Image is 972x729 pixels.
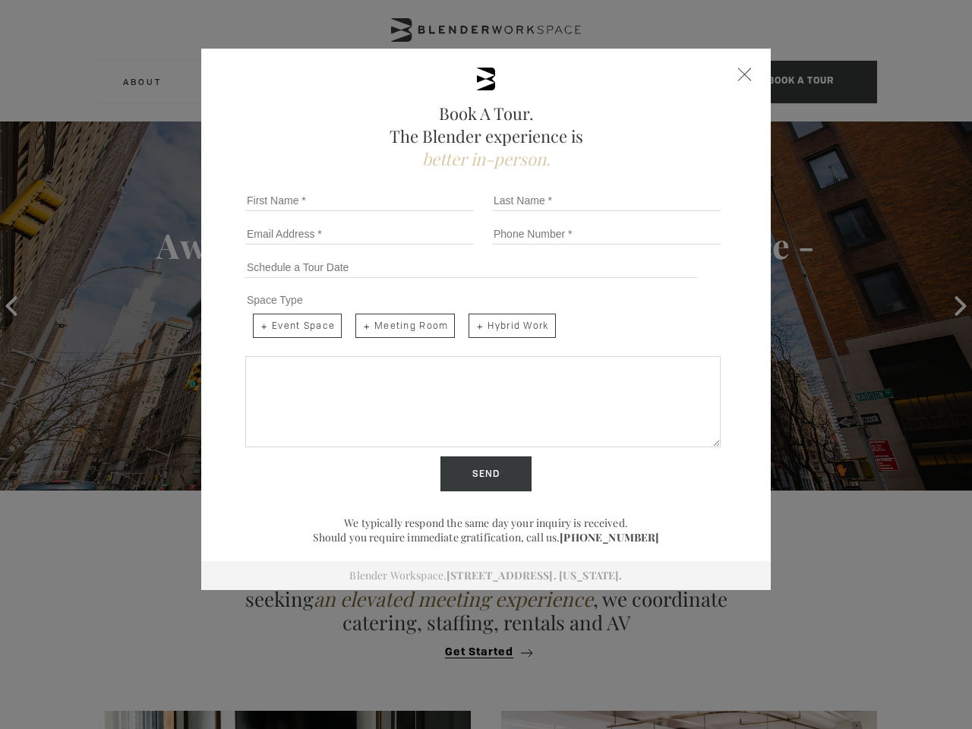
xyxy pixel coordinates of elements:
[440,456,532,491] input: Send
[422,147,551,170] span: better in-person.
[245,190,474,211] input: First Name *
[239,530,733,544] p: Should you require immediate gratification, call us.
[469,314,555,338] span: Hybrid Work
[492,190,721,211] input: Last Name *
[239,102,733,170] h2: Book A Tour. The Blender experience is
[492,223,721,245] input: Phone Number *
[239,516,733,530] p: We typically respond the same day your inquiry is received.
[355,314,455,338] span: Meeting Room
[738,68,752,81] div: Close form
[245,223,474,245] input: Email Address *
[253,314,342,338] span: Event Space
[447,568,622,582] a: [STREET_ADDRESS]. [US_STATE].
[560,530,659,544] a: [PHONE_NUMBER]
[201,561,771,590] div: Blender Workspace.
[245,257,697,278] input: Schedule a Tour Date
[632,118,972,729] iframe: Chat Widget
[247,294,303,306] span: Space Type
